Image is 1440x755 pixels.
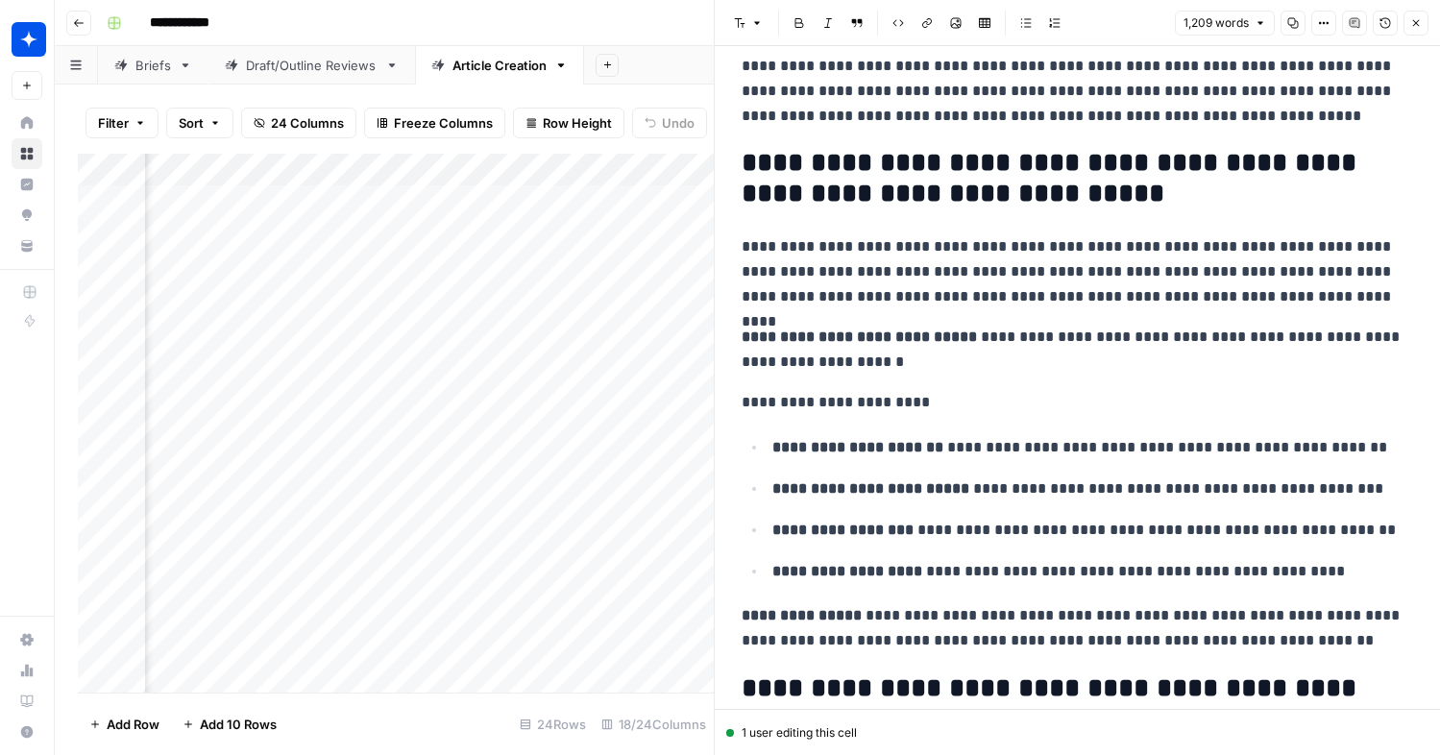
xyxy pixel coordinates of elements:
a: Opportunities [12,200,42,231]
div: Draft/Outline Reviews [246,56,378,75]
a: Briefs [98,46,208,85]
button: Add 10 Rows [171,709,288,740]
span: Sort [179,113,204,133]
a: Settings [12,624,42,655]
a: Home [12,108,42,138]
a: Draft/Outline Reviews [208,46,415,85]
span: Add Row [107,715,159,734]
span: Undo [662,113,695,133]
button: Workspace: Wiz [12,15,42,63]
span: Filter [98,113,129,133]
a: Insights [12,169,42,200]
div: 24 Rows [512,709,594,740]
img: Wiz Logo [12,22,46,57]
button: Row Height [513,108,624,138]
div: Article Creation [452,56,547,75]
button: Help + Support [12,717,42,747]
button: 1,209 words [1175,11,1275,36]
span: 1,209 words [1184,14,1249,32]
a: Browse [12,138,42,169]
button: Sort [166,108,233,138]
span: Add 10 Rows [200,715,277,734]
button: Undo [632,108,707,138]
button: Add Row [78,709,171,740]
span: Row Height [543,113,612,133]
div: Briefs [135,56,171,75]
a: Usage [12,655,42,686]
a: Your Data [12,231,42,261]
div: 1 user editing this cell [726,724,1428,742]
button: Freeze Columns [364,108,505,138]
button: Filter [85,108,159,138]
a: Learning Hub [12,686,42,717]
span: 24 Columns [271,113,344,133]
div: 18/24 Columns [594,709,714,740]
a: Article Creation [415,46,584,85]
span: Freeze Columns [394,113,493,133]
button: 24 Columns [241,108,356,138]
